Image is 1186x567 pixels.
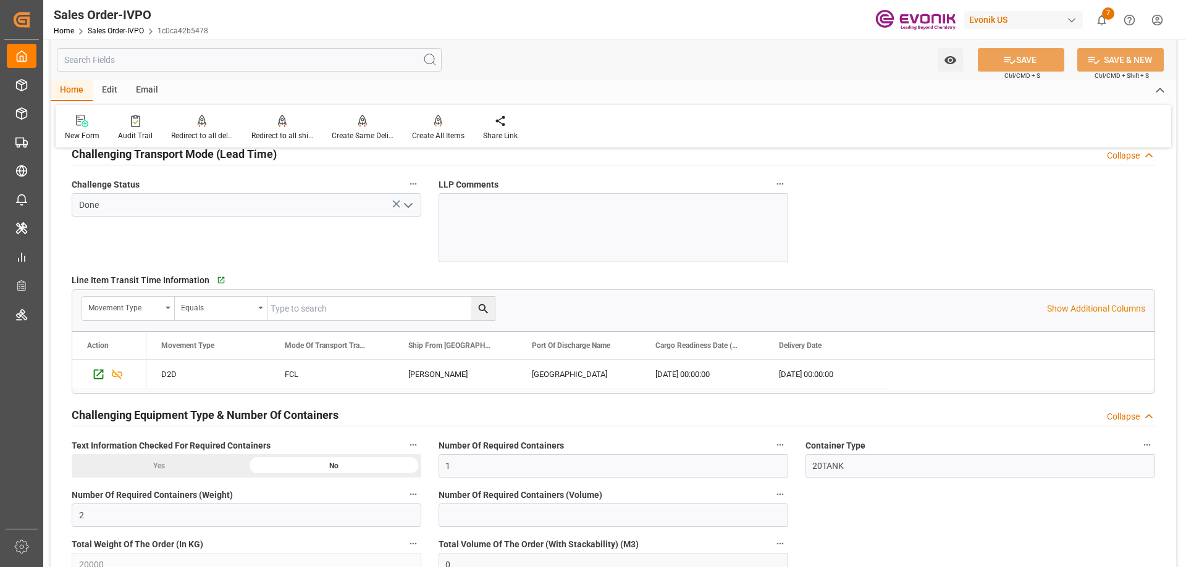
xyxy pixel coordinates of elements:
[1077,48,1164,72] button: SAVE & NEW
[118,130,153,141] div: Audit Trail
[764,360,888,389] div: [DATE] 00:00:00
[875,9,956,31] img: Evonik-brand-mark-Deep-Purple-RGB.jpeg_1700498283.jpeg
[772,536,788,552] button: Total Volume Of The Order (With Stackability) (M3)
[51,80,93,101] div: Home
[1116,6,1143,34] button: Help Center
[483,130,518,141] div: Share Link
[72,274,209,287] span: Line Item Transit Time Information
[57,48,442,72] input: Search Fields
[405,536,421,552] button: Total Weight Of The Order (In KG)
[93,80,127,101] div: Edit
[439,439,564,452] span: Number Of Required Containers
[72,407,339,423] h2: Challenging Equipment Type & Number Of Containers
[270,360,393,389] div: FCL
[439,489,602,502] span: Number Of Required Containers (Volume)
[127,80,167,101] div: Email
[1095,71,1149,80] span: Ctrl/CMD + Shift + S
[779,341,822,350] span: Delivery Date
[405,437,421,453] button: Text Information Checked For Required Containers
[532,341,610,350] span: Port Of Discharge Name
[65,130,99,141] div: New Form
[1107,149,1140,162] div: Collapse
[82,297,175,320] button: open menu
[161,341,214,350] span: Movement Type
[181,299,254,313] div: Equals
[88,299,161,313] div: Movement Type
[964,8,1088,31] button: Evonik US
[439,538,639,551] span: Total Volume Of The Order (With Stackability) (M3)
[72,360,146,389] div: Press SPACE to select this row.
[87,341,109,350] div: Action
[251,130,313,141] div: Redirect to all shipments
[1088,6,1116,34] button: show 7 new notifications
[641,360,764,389] div: [DATE] 00:00:00
[175,297,267,320] button: open menu
[88,27,144,35] a: Sales Order-IVPO
[267,297,495,320] input: Type to search
[393,360,517,389] div: [PERSON_NAME]
[655,341,738,350] span: Cargo Readiness Date (Shipping Date)
[398,196,416,215] button: open menu
[412,130,465,141] div: Create All Items
[772,437,788,453] button: Number Of Required Containers
[72,146,277,162] h2: Challenging Transport Mode (Lead Time)
[1139,437,1155,453] button: Container Type
[54,6,208,24] div: Sales Order-IVPO
[332,130,393,141] div: Create Same Delivery Date
[146,360,888,389] div: Press SPACE to select this row.
[772,486,788,502] button: Number Of Required Containers (Volume)
[978,48,1064,72] button: SAVE
[405,176,421,192] button: Challenge Status
[1047,302,1145,315] p: Show Additional Columns
[938,48,963,72] button: open menu
[72,178,140,191] span: Challenge Status
[72,538,203,551] span: Total Weight Of The Order (In KG)
[805,439,865,452] span: Container Type
[1102,7,1114,20] span: 7
[285,341,368,350] span: Mode Of Transport Translation
[1107,410,1140,423] div: Collapse
[146,360,270,389] div: D2D
[964,11,1083,29] div: Evonik US
[408,341,491,350] span: Ship From [GEOGRAPHIC_DATA]
[471,297,495,320] button: search button
[405,486,421,502] button: Number Of Required Containers (Weight)
[1004,71,1040,80] span: Ctrl/CMD + S
[439,178,498,191] span: LLP Comments
[54,27,74,35] a: Home
[72,439,271,452] span: Text Information Checked For Required Containers
[72,454,246,478] div: Yes
[72,489,233,502] span: Number Of Required Containers (Weight)
[772,176,788,192] button: LLP Comments
[171,130,233,141] div: Redirect to all deliveries
[517,360,641,389] div: [GEOGRAPHIC_DATA]
[246,454,421,478] div: No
